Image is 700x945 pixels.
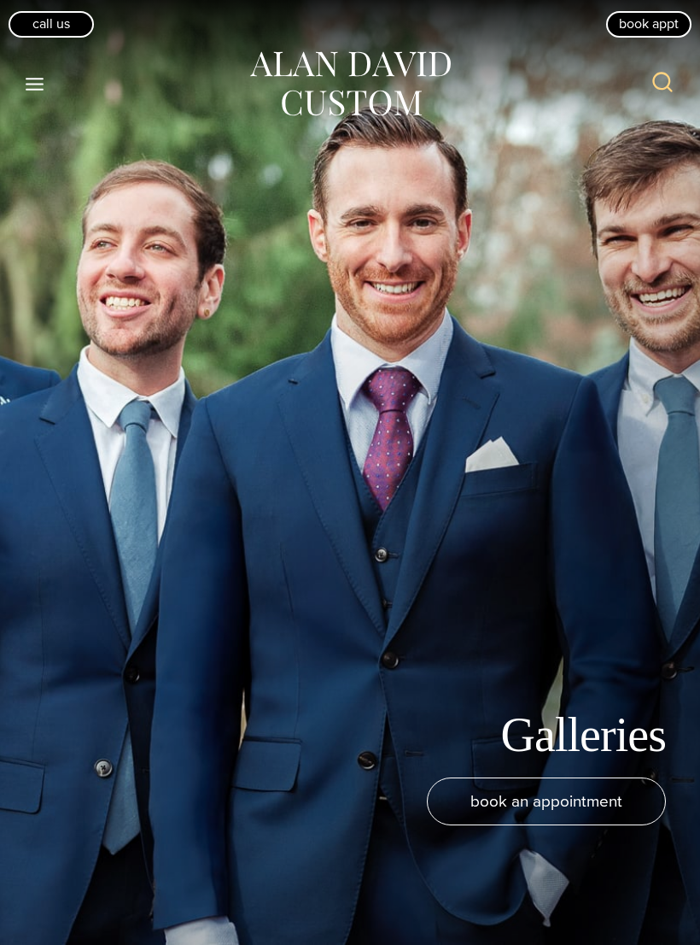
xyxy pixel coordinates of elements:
button: View Search Form [642,63,683,104]
a: book appt [606,11,691,37]
a: Call Us [9,11,94,37]
span: book an appointment [470,789,622,813]
img: Alan David Custom [248,46,452,122]
button: Open menu [17,68,53,99]
h1: Galleries [501,707,667,764]
a: book an appointment [427,778,666,825]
